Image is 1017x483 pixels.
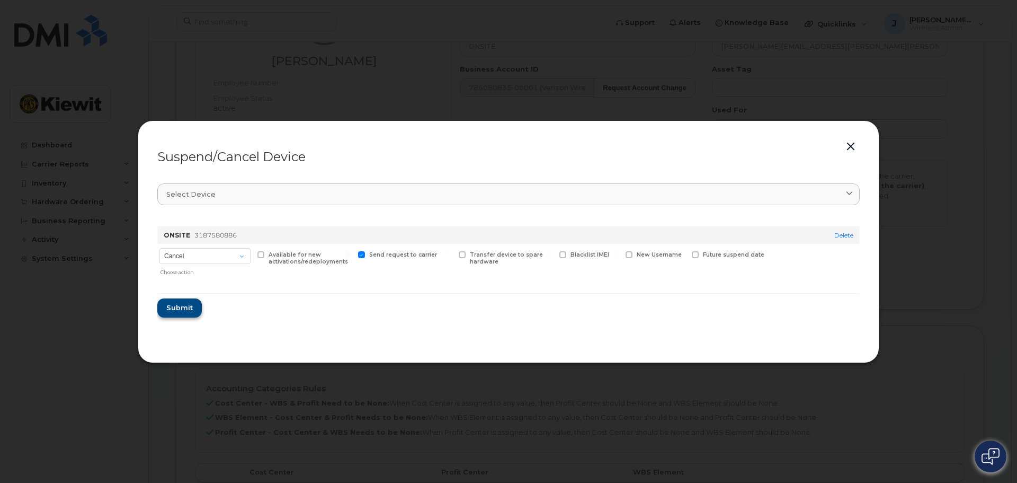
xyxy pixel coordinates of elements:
span: Send request to carrier [369,251,437,258]
div: Choose action [160,265,251,276]
input: New Username [613,251,618,257]
span: New Username [637,251,682,258]
a: Select device [157,183,860,205]
input: Send request to carrier [345,251,351,257]
img: Open chat [982,448,1000,465]
input: Transfer device to spare hardware [446,251,451,257]
span: Future suspend date [703,251,764,258]
div: Suspend/Cancel Device [157,151,860,163]
a: Delete [834,231,853,239]
span: Select device [166,189,216,199]
input: Available for new activations/redeployments [245,251,250,257]
span: Transfer device to spare hardware [470,251,543,265]
span: 3187580886 [194,231,237,239]
input: Blacklist IMEI [547,251,552,257]
span: Submit [166,303,193,313]
input: Future suspend date [679,251,684,257]
strong: ONSITE [164,231,190,239]
button: Submit [157,298,202,318]
span: Blacklist IMEI [570,251,609,258]
span: Available for new activations/redeployments [269,251,348,265]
